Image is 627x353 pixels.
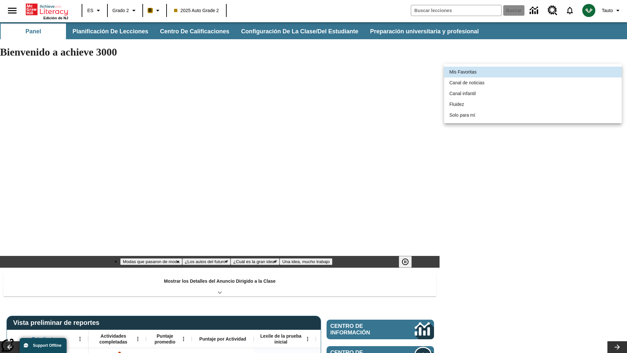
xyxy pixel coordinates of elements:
li: Solo para mí [444,110,622,121]
body: Máximo 600 caracteres Presiona Escape para desactivar la barra de herramientas Presiona Alt + F10... [3,5,95,11]
li: Canal infantil [444,88,622,99]
li: Canal de noticias [444,77,622,88]
li: Mis Favoritas [444,67,622,77]
li: Fluidez [444,99,622,110]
